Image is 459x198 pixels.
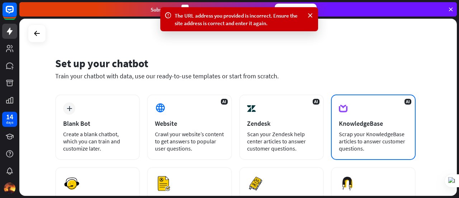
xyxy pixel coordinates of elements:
[2,112,17,127] a: 14 days
[6,120,13,125] div: days
[6,114,13,120] div: 14
[155,119,224,128] div: Website
[6,3,27,24] button: Open LiveChat chat widget
[339,119,408,128] div: KnowledgeBase
[55,56,416,70] div: Set up your chatbot
[221,99,228,105] span: AI
[247,130,316,152] div: Scan your Zendesk help center articles to answer customer questions.
[275,4,317,15] div: Subscribe now
[67,106,72,111] i: plus
[175,12,304,27] div: The URL address you provided is incorrect. Ensure the site address is correct and enter it again.
[63,130,132,152] div: Create a blank chatbot, which you can train and customize later.
[313,99,320,105] span: AI
[151,5,269,14] div: Subscribe in days to get your first month for $1
[339,130,408,152] div: Scrap your KnowledgeBase articles to answer customer questions.
[155,130,224,152] div: Crawl your website’s content to get answers to popular user questions.
[247,119,316,128] div: Zendesk
[55,72,416,80] div: Train your chatbot with data, use our ready-to-use templates or start from scratch.
[63,119,132,128] div: Blank Bot
[404,99,411,105] span: AI
[181,5,189,14] div: 3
